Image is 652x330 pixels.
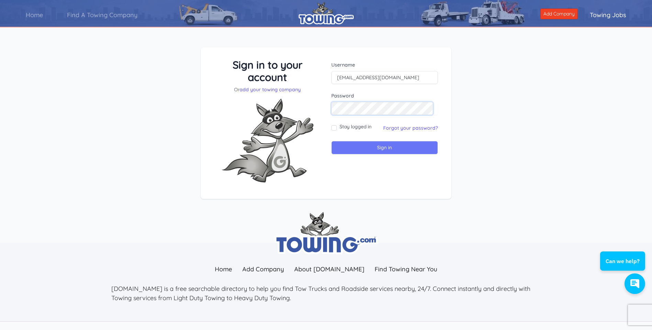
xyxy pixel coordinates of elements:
[214,86,321,93] p: Or
[214,59,321,83] h3: Sign in to your account
[289,262,369,276] a: About [DOMAIN_NAME]
[216,93,319,188] img: Fox-Excited.png
[331,141,438,154] input: Sign in
[595,233,652,301] iframe: Conversations
[237,262,289,276] a: Add Company
[240,86,301,93] a: add your towing company
[14,5,55,25] a: Home
[578,5,638,25] a: Towing Jobs
[210,262,237,276] a: Home
[111,284,541,303] p: [DOMAIN_NAME] is a free searchable directory to help you find Tow Trucks and Roadside services ne...
[331,92,438,99] label: Password
[340,123,372,130] label: Stay logged in
[275,212,378,254] img: towing
[331,61,438,68] label: Username
[540,9,578,19] a: Add Company
[55,5,150,25] a: Find A Towing Company
[383,125,438,131] a: Forgot your password?
[299,2,354,24] img: logo.png
[369,262,442,276] a: Find Towing Near You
